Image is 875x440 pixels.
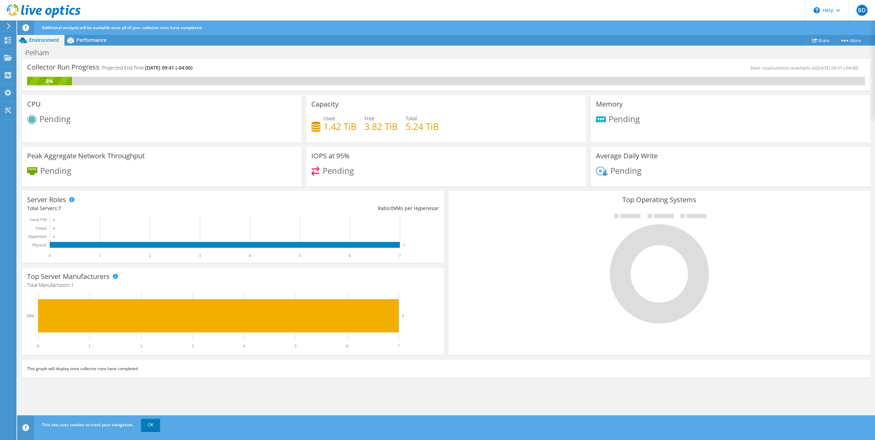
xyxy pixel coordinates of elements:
[88,344,91,349] text: 1
[149,253,151,258] text: 2
[29,37,59,43] span: Environment
[814,7,820,13] svg: \n
[751,65,862,71] span: Next recalculation available at
[40,164,71,176] span: Pending
[42,25,202,30] span: Additional analysis will be available once all of your collector runs have completed.
[364,123,398,130] h4: 3.82 TiB
[22,49,60,57] h1: Pelham
[39,113,71,124] span: Pending
[299,253,301,258] text: 5
[346,344,348,349] text: 6
[610,164,642,176] span: Pending
[596,152,658,160] h3: Average Daily Write
[856,5,867,16] span: BD
[28,234,47,239] text: Hypervisor
[311,152,350,160] h3: IOPS at 95%
[406,123,439,130] h4: 5.24 TiB
[53,235,55,239] text: 0
[42,422,134,428] span: This site uses cookies to track your navigation.
[27,273,110,280] h3: Top Server Manufacturers
[27,205,233,212] div: Total Servers:
[402,314,404,318] text: 7
[37,344,39,349] text: 0
[141,419,160,431] a: OK
[323,115,335,122] span: Used
[71,282,74,288] span: 1
[140,344,142,349] text: 2
[49,253,51,258] text: 0
[323,123,357,130] h4: 1.42 TiB
[145,64,192,71] span: [DATE] 09:41 (-04:00)
[27,100,41,108] h3: CPU
[233,205,439,212] div: Ratio: VMs per Hypervisor
[364,115,374,122] span: Free
[22,360,870,378] div: This graph will display once collector runs have completed
[192,344,194,349] text: 3
[816,65,858,71] span: [DATE] 09:51 (-04:00)
[399,253,401,258] text: 7
[403,244,405,247] text: 7
[99,253,101,258] text: 1
[76,37,107,43] span: Performance
[835,35,866,46] a: More
[27,314,35,318] text: HPE
[806,35,835,46] a: Share
[102,64,192,72] h4: Projected End Time:
[53,227,55,230] text: 0
[35,226,47,231] text: Virtual
[249,253,251,258] text: 4
[295,344,297,349] text: 5
[323,164,354,176] span: Pending
[32,243,46,247] text: Physical
[53,218,55,222] text: 0
[27,77,72,85] div: 5%
[27,281,439,289] h4: Total Manufacturers:
[349,253,351,258] text: 6
[391,205,394,211] span: 0
[406,115,417,122] span: Total
[609,113,640,124] span: Pending
[311,100,338,108] h3: Capacity
[29,217,47,222] text: Guest VM
[243,344,245,349] text: 4
[27,196,66,204] h3: Server Roles
[27,152,145,160] h3: Peak Aggregate Network Throughput
[596,100,623,108] h3: Memory
[398,344,400,349] text: 7
[199,253,201,258] text: 3
[454,196,865,204] h3: Top Operating Systems
[58,205,61,211] span: 7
